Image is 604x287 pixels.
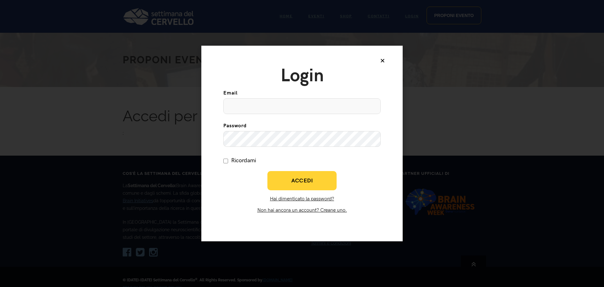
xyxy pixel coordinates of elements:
[267,171,337,190] button: Accedi
[223,91,381,97] label: Email
[291,177,313,184] span: Accedi
[231,156,258,165] label: Ricordami
[270,196,334,202] a: Hai dimenticato la password?
[220,65,384,88] h2: Login
[257,207,347,213] a: Non hai ancora un account? Creane uno.
[223,123,381,129] label: Password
